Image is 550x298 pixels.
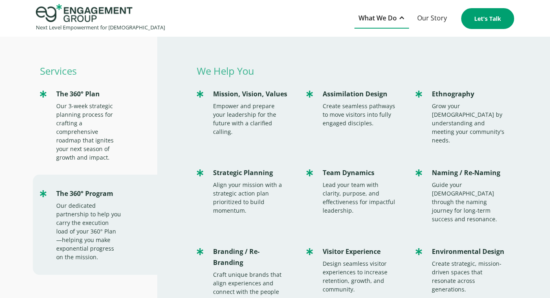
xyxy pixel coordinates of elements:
div: What We Do [359,13,397,24]
div: Align your mission with a strategic action plan prioritized to build momentum. [213,180,287,215]
div: Grow your [DEMOGRAPHIC_DATA] by understanding and meeting your community's needs. [432,102,506,145]
a: Let's Talk [461,8,514,29]
a: Strategic PlanningAlign your mission with a strategic action plan prioritized to build momentum. [193,159,295,223]
div: Lead your team with clarity, purpose, and effectiveness for impactful leadership. [323,180,397,215]
div: Team Dynamics [323,167,397,178]
p: We Help You [193,65,514,76]
div: Our 3-week strategic planning process for crafting a comprehensive roadmap that ignites your next... [56,102,121,162]
div: Ethnography [432,89,506,100]
a: Assimilation DesignCreate seamless pathways to move visitors into fully engaged disciples. [302,80,405,136]
div: The 360° Program [56,188,121,199]
div: Visitor Experience [323,246,397,257]
div: Branding / Re-Branding [213,246,287,268]
p: Services [36,65,157,76]
a: The 360° ProgramOur dedicated partnership to help you carry the execution load of your 360° Plan—... [36,180,157,269]
div: Empower and prepare your leadership for the future with a clarified calling. [213,102,287,136]
img: Engagement Group Logo Icon [36,4,132,22]
span: Organization [167,33,208,42]
div: Next Level Empowerment for [DEMOGRAPHIC_DATA] [36,22,165,33]
a: EthnographyGrow your [DEMOGRAPHIC_DATA] by understanding and meeting your community's needs. [411,80,514,153]
div: Guide your [DEMOGRAPHIC_DATA] through the naming journey for long-term success and resonance. [432,180,506,223]
a: The 360° PlanOur 3-week strategic planning process for crafting a comprehensive roadmap that igni... [36,80,157,170]
div: Design seamless visitor experiences to increase retention, growth, and community. [323,259,397,294]
div: Mission, Vision, Values [213,89,287,100]
a: Team DynamicsLead your team with clarity, purpose, and effectiveness for impactful leadership. [302,159,405,223]
a: Mission, Vision, ValuesEmpower and prepare your leadership for the future with a clarified calling. [193,80,295,144]
div: Assimilation Design [323,89,397,100]
div: Environmental Design [432,246,506,257]
div: The 360° Plan [56,89,121,100]
div: Create strategic, mission-driven spaces that resonate across generations. [432,259,506,294]
a: home [36,4,165,33]
div: Create seamless pathways to move visitors into fully engaged disciples. [323,102,397,127]
div: Our dedicated partnership to help you carry the execution load of your 360° Plan—helping you make... [56,201,121,261]
div: Strategic Planning [213,167,287,178]
a: Naming / Re-NamingGuide your [DEMOGRAPHIC_DATA] through the naming journey for long-term success ... [411,159,514,231]
div: Naming / Re-Naming [432,167,506,178]
a: Our Story [413,9,451,29]
div: What We Do [354,9,409,29]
